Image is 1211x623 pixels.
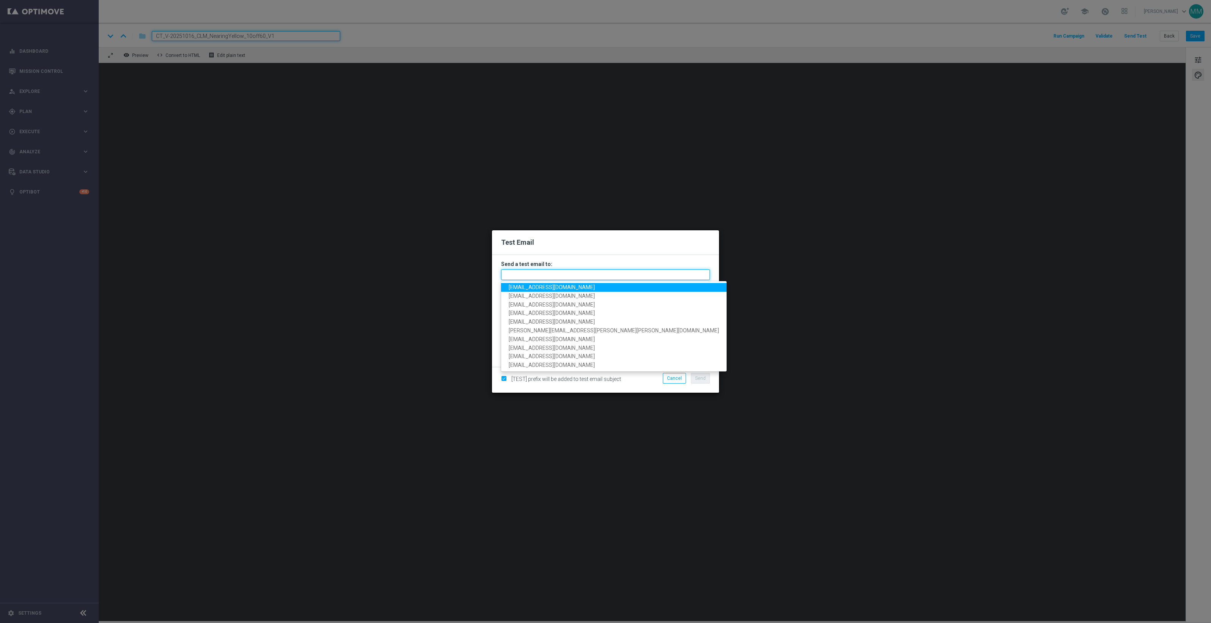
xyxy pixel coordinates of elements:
button: Cancel [663,373,686,384]
a: [EMAIL_ADDRESS][DOMAIN_NAME] [501,361,727,370]
a: [PERSON_NAME][EMAIL_ADDRESS][PERSON_NAME][PERSON_NAME][DOMAIN_NAME] [501,326,727,335]
a: [EMAIL_ADDRESS][DOMAIN_NAME] [501,343,727,352]
span: [EMAIL_ADDRESS][DOMAIN_NAME] [509,310,595,316]
a: [EMAIL_ADDRESS][DOMAIN_NAME] [501,283,727,292]
span: [EMAIL_ADDRESS][DOMAIN_NAME] [509,284,595,290]
a: [EMAIL_ADDRESS][DOMAIN_NAME] [501,335,727,344]
span: [EMAIL_ADDRESS][DOMAIN_NAME] [509,336,595,342]
a: [EMAIL_ADDRESS][DOMAIN_NAME] [501,300,727,309]
h2: Test Email [501,238,710,247]
span: [EMAIL_ADDRESS][DOMAIN_NAME] [509,301,595,307]
span: [EMAIL_ADDRESS][DOMAIN_NAME] [509,362,595,368]
span: [TEST] prefix will be added to test email subject [511,376,621,382]
h3: Send a test email to: [501,261,710,267]
span: [EMAIL_ADDRESS][DOMAIN_NAME] [509,319,595,325]
span: [PERSON_NAME][EMAIL_ADDRESS][PERSON_NAME][PERSON_NAME][DOMAIN_NAME] [509,327,719,334]
span: [EMAIL_ADDRESS][DOMAIN_NAME] [509,353,595,359]
span: [EMAIL_ADDRESS][DOMAIN_NAME] [509,345,595,351]
span: [EMAIL_ADDRESS][DOMAIN_NAME] [509,293,595,299]
span: Send [695,376,706,381]
a: [EMAIL_ADDRESS][DOMAIN_NAME] [501,318,727,326]
a: [EMAIL_ADDRESS][DOMAIN_NAME] [501,352,727,361]
a: [EMAIL_ADDRESS][DOMAIN_NAME] [501,309,727,318]
a: [EMAIL_ADDRESS][DOMAIN_NAME] [501,292,727,300]
button: Send [691,373,710,384]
